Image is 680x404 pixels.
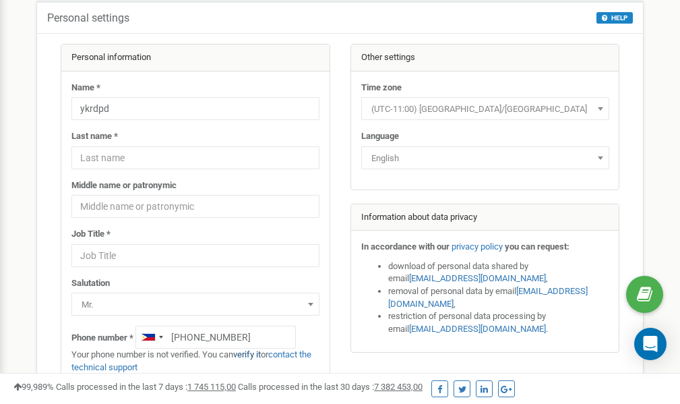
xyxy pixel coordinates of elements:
[61,45,330,71] div: Personal information
[233,349,261,359] a: verify it
[388,260,609,285] li: download of personal data shared by email ,
[361,97,609,120] span: (UTC-11:00) Pacific/Midway
[71,277,110,290] label: Salutation
[238,382,423,392] span: Calls processed in the last 30 days :
[76,295,315,314] span: Mr.
[366,149,605,168] span: English
[374,382,423,392] u: 7 382 453,00
[634,328,667,360] div: Open Intercom Messenger
[366,100,605,119] span: (UTC-11:00) Pacific/Midway
[388,285,609,310] li: removal of personal data by email ,
[71,228,111,241] label: Job Title *
[71,146,319,169] input: Last name
[56,382,236,392] span: Calls processed in the last 7 days :
[351,204,619,231] div: Information about data privacy
[596,12,633,24] button: HELP
[409,324,546,334] a: [EMAIL_ADDRESS][DOMAIN_NAME]
[71,293,319,316] span: Mr.
[388,286,588,309] a: [EMAIL_ADDRESS][DOMAIN_NAME]
[71,244,319,267] input: Job Title
[361,82,402,94] label: Time zone
[71,179,177,192] label: Middle name or patronymic
[13,382,54,392] span: 99,989%
[71,349,319,374] p: Your phone number is not verified. You can or
[71,349,311,372] a: contact the technical support
[71,130,118,143] label: Last name *
[71,82,100,94] label: Name *
[47,12,129,24] h5: Personal settings
[361,241,450,252] strong: In accordance with our
[136,326,167,348] div: Telephone country code
[361,146,609,169] span: English
[71,97,319,120] input: Name
[351,45,619,71] div: Other settings
[388,310,609,335] li: restriction of personal data processing by email .
[361,130,399,143] label: Language
[71,195,319,218] input: Middle name or patronymic
[505,241,569,252] strong: you can request:
[187,382,236,392] u: 1 745 115,00
[409,273,546,283] a: [EMAIL_ADDRESS][DOMAIN_NAME]
[135,326,296,349] input: +1-800-555-55-55
[71,332,133,345] label: Phone number *
[452,241,503,252] a: privacy policy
